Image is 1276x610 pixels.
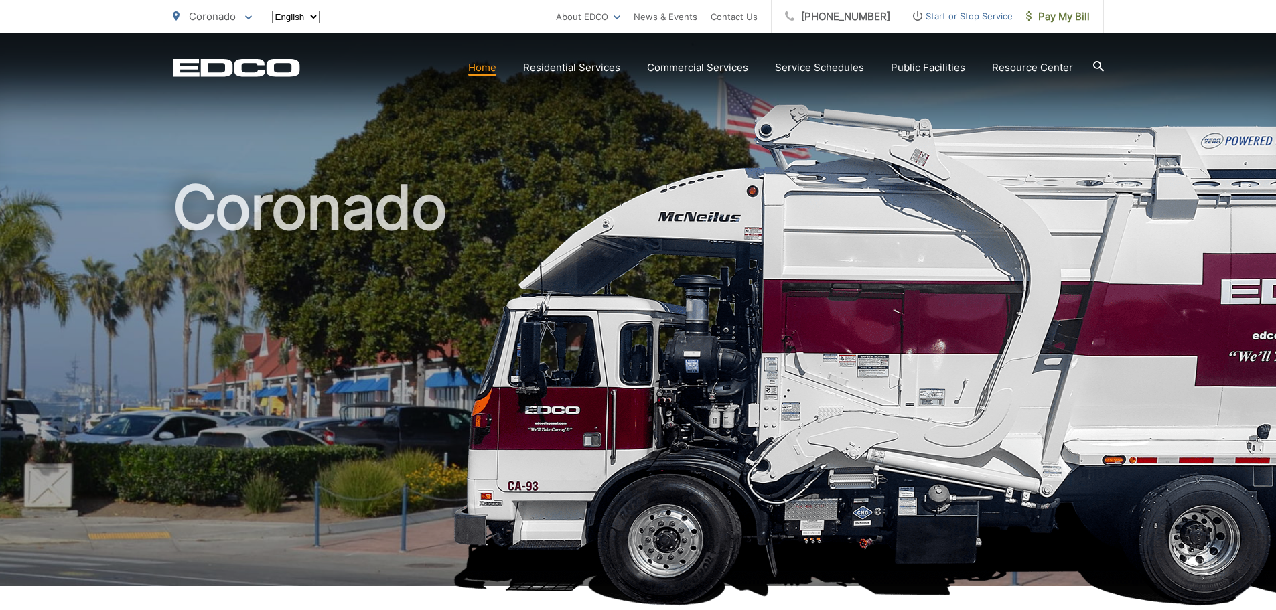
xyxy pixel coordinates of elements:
select: Select a language [272,11,320,23]
a: EDCD logo. Return to the homepage. [173,58,300,77]
a: Resource Center [992,60,1073,76]
a: Service Schedules [775,60,864,76]
span: Pay My Bill [1026,9,1090,25]
a: Public Facilities [891,60,965,76]
a: About EDCO [556,9,620,25]
a: Residential Services [523,60,620,76]
a: Home [468,60,496,76]
a: Commercial Services [647,60,748,76]
span: Coronado [189,10,236,23]
h1: Coronado [173,174,1104,598]
a: News & Events [634,9,697,25]
a: Contact Us [711,9,758,25]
